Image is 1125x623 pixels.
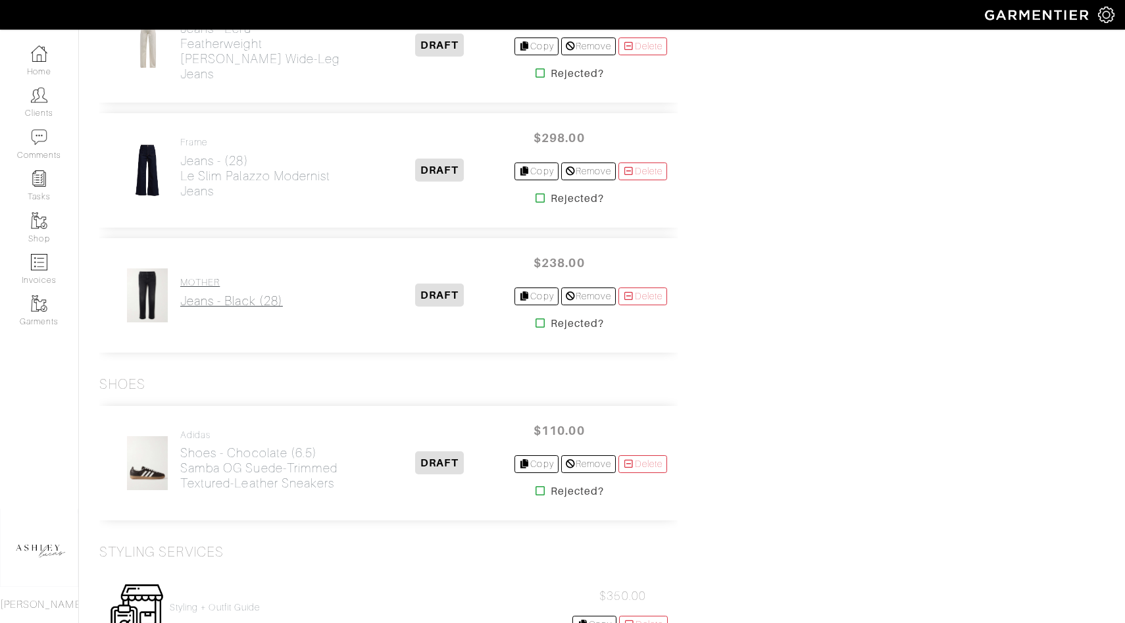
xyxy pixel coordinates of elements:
[180,21,365,82] h2: Jeans - Ecru Featherweight [PERSON_NAME] Wide-Leg Jeans
[31,254,47,270] img: orders-icon-0abe47150d42831381b5fb84f609e132dff9fe21cb692f30cb5eec754e2cba89.png
[618,455,667,473] a: Delete
[978,3,1098,26] img: garmentier-logo-header-white-b43fb05a5012e4ada735d5af1a66efaba907eab6374d6393d1fbf88cb4ef424d.png
[514,37,559,55] a: Copy
[180,153,365,199] h2: Jeans - (28) Le Slim Palazzo Modernist Jeans
[99,544,224,561] h3: Styling Services
[180,293,283,309] h2: Jeans - Black (28)
[415,284,463,307] span: DRAFT
[551,484,604,499] strong: Rejected?
[561,287,616,305] a: Remove
[99,376,145,393] h3: Shoes
[520,124,599,152] span: $298.00
[520,249,599,277] span: $238.00
[180,277,283,309] a: MOTHER Jeans - Black (28)
[126,436,168,491] img: bjuYsRUMnHUskUu8SsKVy8pM
[415,159,463,182] span: DRAFT
[514,455,559,473] a: Copy
[618,287,667,305] a: Delete
[561,455,616,473] a: Remove
[180,277,283,288] h4: MOTHER
[130,18,166,73] img: xZUvuKwCn5eeRzmCQkTHfnCd
[31,129,47,145] img: comment-icon-a0a6a9ef722e966f86d9cbdc48e553b5cf19dbc54f86b18d962a5391bc8f6eb6.png
[618,37,667,55] a: Delete
[170,602,260,613] a: Styling + Outfit Guide
[126,268,168,323] img: pd4qshE5k1tahKfCGAjfPQhP
[180,430,365,441] h4: Adidas
[180,445,365,491] h2: Shoes - Chocolate (6.5) Samba OG suede-trimmed textured-leather sneakers
[180,5,365,82] a: Rag & Bone Jeans - EcruFeatherweight [PERSON_NAME] Wide-Leg Jeans
[415,451,463,474] span: DRAFT
[31,45,47,62] img: dashboard-icon-dbcd8f5a0b271acd01030246c82b418ddd0df26cd7fceb0bd07c9910d44c42f6.png
[561,37,616,55] a: Remove
[551,66,604,82] strong: Rejected?
[31,212,47,229] img: garments-icon-b7da505a4dc4fd61783c78ac3ca0ef83fa9d6f193b1c9dc38574b1d14d53ca28.png
[126,143,168,198] img: 7WVHTyx5conL81QJur8w21Q6
[180,137,365,199] a: Frame Jeans - (28)Le Slim Palazzo Modernist Jeans
[180,137,365,148] h4: Frame
[520,416,599,445] span: $110.00
[415,34,463,57] span: DRAFT
[514,162,559,180] a: Copy
[31,170,47,187] img: reminder-icon-8004d30b9f0a5d33ae49ab947aed9ed385cf756f9e5892f1edd6e32f2345188e.png
[618,162,667,180] a: Delete
[1098,7,1114,23] img: gear-icon-white-bd11855cb880d31180b6d7d6211b90ccbf57a29d726f0c71d8c61bd08dd39cc2.png
[551,316,604,332] strong: Rejected?
[514,287,559,305] a: Copy
[551,191,604,207] strong: Rejected?
[180,430,365,491] a: Adidas Shoes - Chocolate (6.5)Samba OG suede-trimmed textured-leather sneakers
[561,162,616,180] a: Remove
[599,589,645,603] span: $350.00
[31,295,47,312] img: garments-icon-b7da505a4dc4fd61783c78ac3ca0ef83fa9d6f193b1c9dc38574b1d14d53ca28.png
[31,87,47,103] img: clients-icon-6bae9207a08558b7cb47a8932f037763ab4055f8c8b6bfacd5dc20c3e0201464.png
